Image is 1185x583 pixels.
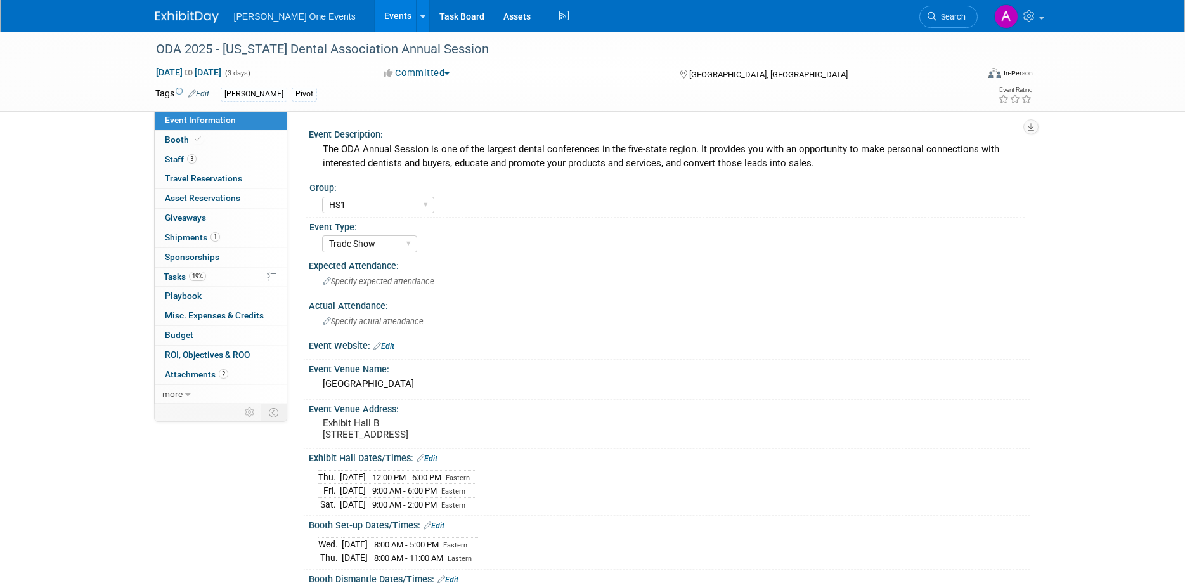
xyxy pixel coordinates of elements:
[165,252,219,262] span: Sponsorships
[340,484,366,498] td: [DATE]
[165,291,202,301] span: Playbook
[155,209,287,228] a: Giveaways
[183,67,195,77] span: to
[165,154,197,164] span: Staff
[988,68,1001,78] img: Format-Inperson.png
[1003,69,1033,78] div: In-Person
[189,272,206,281] span: 19%
[309,360,1030,376] div: Event Venue Name:
[309,256,1030,272] div: Expected Attendance:
[318,374,1021,394] div: [GEOGRAPHIC_DATA]
[165,213,206,223] span: Giveaways
[318,484,340,498] td: Fri.
[318,470,340,484] td: Thu.
[309,125,1030,141] div: Event Description:
[323,417,595,440] pre: Exhibit Hall B [STREET_ADDRESS]
[221,88,287,101] div: [PERSON_NAME]
[689,70,848,79] span: [GEOGRAPHIC_DATA], [GEOGRAPHIC_DATA]
[155,365,287,384] a: Attachments2
[261,404,287,421] td: Toggle Event Tabs
[162,389,183,399] span: more
[309,336,1030,353] div: Event Website:
[165,350,250,360] span: ROI, Objectives & ROO
[155,385,287,404] a: more
[155,87,209,102] td: Tags
[155,268,287,287] a: Tasks19%
[441,487,465,495] span: Eastern
[155,306,287,325] a: Misc. Expenses & Credits
[155,67,222,78] span: [DATE] [DATE]
[165,115,236,125] span: Event Information
[165,173,242,183] span: Travel Reservations
[155,346,287,365] a: ROI, Objectives & ROO
[155,228,287,247] a: Shipments1
[372,500,437,509] span: 9:00 AM - 2:00 PM
[342,537,368,551] td: [DATE]
[443,541,467,549] span: Eastern
[340,497,366,511] td: [DATE]
[155,189,287,208] a: Asset Reservations
[165,330,193,340] span: Budget
[936,12,966,22] span: Search
[994,4,1018,29] img: Amanda Bartschi
[188,89,209,98] a: Edit
[309,218,1025,233] div: Event Type:
[155,248,287,267] a: Sponsorships
[165,369,228,379] span: Attachments
[374,540,439,549] span: 8:00 AM - 5:00 PM
[165,310,264,320] span: Misc. Expenses & Credits
[164,272,206,282] span: Tasks
[903,66,1033,85] div: Event Format
[340,470,366,484] td: [DATE]
[374,553,443,563] span: 8:00 AM - 11:00 AM
[318,497,340,511] td: Sat.
[155,111,287,130] a: Event Information
[152,38,959,61] div: ODA 2025 - [US_STATE] Dental Association Annual Session
[155,150,287,169] a: Staff3
[323,317,424,326] span: Specify actual attendance
[424,521,444,530] a: Edit
[195,136,201,143] i: Booth reservation complete
[323,277,434,286] span: Specify expected attendance
[239,404,261,421] td: Personalize Event Tab Strip
[155,326,287,345] a: Budget
[219,369,228,379] span: 2
[292,88,317,101] div: Pivot
[155,11,219,23] img: ExhibitDay
[448,554,472,563] span: Eastern
[309,296,1030,312] div: Actual Attendance:
[417,454,437,463] a: Edit
[165,134,204,145] span: Booth
[998,87,1032,93] div: Event Rating
[919,6,978,28] a: Search
[318,537,342,551] td: Wed.
[187,154,197,164] span: 3
[309,516,1030,532] div: Booth Set-up Dates/Times:
[309,178,1025,194] div: Group:
[318,551,342,565] td: Thu.
[446,474,470,482] span: Eastern
[155,287,287,306] a: Playbook
[165,193,240,203] span: Asset Reservations
[309,449,1030,465] div: Exhibit Hall Dates/Times:
[155,169,287,188] a: Travel Reservations
[372,473,441,482] span: 12:00 PM - 6:00 PM
[441,501,465,509] span: Eastern
[373,342,394,351] a: Edit
[155,131,287,150] a: Booth
[342,551,368,565] td: [DATE]
[309,400,1030,416] div: Event Venue Address:
[372,486,437,495] span: 9:00 AM - 6:00 PM
[318,140,1021,173] div: The ODA Annual Session is one of the largest dental conferences in the five-state region. It prov...
[210,232,220,242] span: 1
[234,11,356,22] span: [PERSON_NAME] One Events
[165,232,220,242] span: Shipments
[379,67,455,80] button: Committed
[224,69,250,77] span: (3 days)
